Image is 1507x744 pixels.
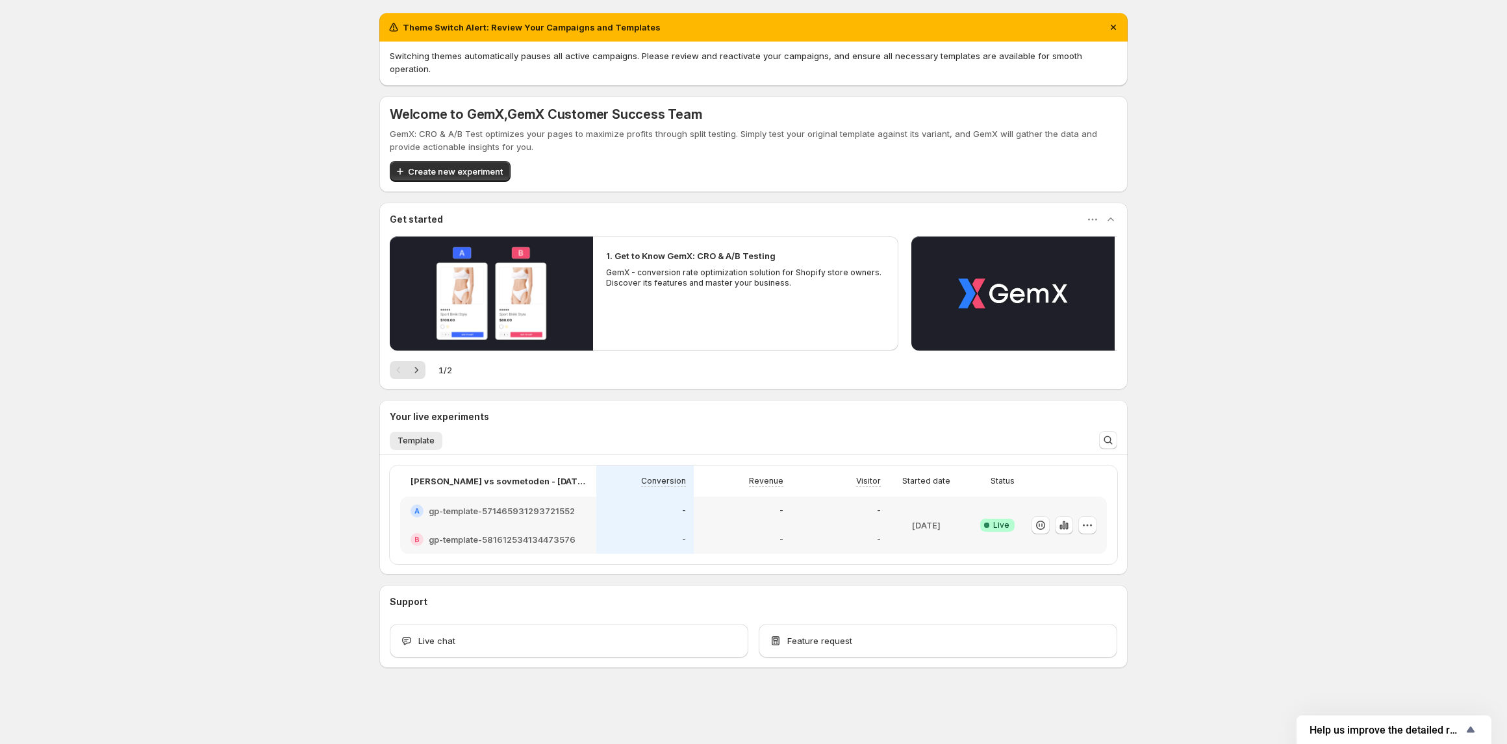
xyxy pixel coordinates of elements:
button: Play video [911,236,1115,351]
p: Conversion [641,476,686,486]
h2: B [414,536,420,543]
h3: Your live experiments [390,410,489,423]
span: Feature request [787,634,852,647]
button: Search and filter results [1099,431,1117,449]
span: 1 / 2 [438,364,452,377]
span: , GemX Customer Success Team [504,106,702,122]
p: GemX: CRO & A/B Test optimizes your pages to maximize profits through split testing. Simply test ... [390,127,1117,153]
p: - [682,506,686,516]
p: - [877,506,881,516]
h2: Theme Switch Alert: Review Your Campaigns and Templates [403,21,661,34]
h2: A [414,507,420,515]
p: Status [991,476,1015,486]
h3: Get started [390,213,443,226]
p: Visitor [856,476,881,486]
h3: Support [390,595,427,608]
h2: 1. Get to Know GemX: CRO & A/B Testing [606,249,776,262]
span: Live [993,520,1009,530]
span: Create new experiment [408,165,503,178]
p: - [779,534,783,545]
p: Revenue [749,476,783,486]
p: [DATE] [912,519,941,532]
p: - [779,506,783,516]
h2: gp-template-571465931293721552 [429,504,575,517]
p: GemX - conversion rate optimization solution for Shopify store owners. Discover its features and ... [606,267,885,288]
span: Switching themes automatically pauses all active campaigns. Please review and reactivate your cam... [390,51,1082,74]
button: Dismiss notification [1104,18,1122,36]
button: Play video [390,236,593,351]
h5: Welcome to GemX [390,106,702,122]
p: Started date [902,476,950,486]
nav: Pagination [390,361,425,379]
p: - [682,534,686,545]
h2: gp-template-581612534134473576 [429,533,576,546]
button: Next [407,361,425,379]
button: Create new experiment [390,161,511,182]
p: [PERSON_NAME] vs sovmetoden - [DATE] 13:33:08 [411,475,586,488]
span: Live chat [418,634,455,647]
span: Help us improve the detailed report for A/B campaigns [1310,724,1463,736]
p: - [877,534,881,545]
span: Template [398,436,435,446]
button: Show survey - Help us improve the detailed report for A/B campaigns [1310,722,1478,738]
